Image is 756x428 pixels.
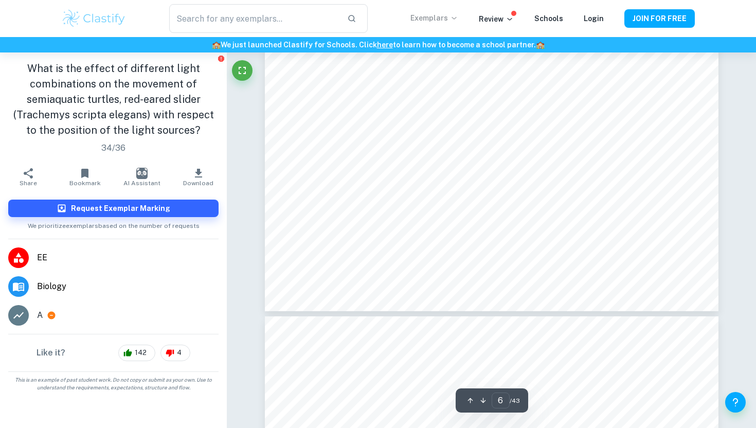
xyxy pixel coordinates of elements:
[28,217,200,230] span: We prioritize exemplars based on the number of requests
[129,348,152,358] span: 142
[118,345,155,361] div: 142
[8,200,219,217] button: Request Exemplar Marking
[725,392,746,413] button: Help and Feedback
[8,142,219,154] p: 34/36
[410,12,458,24] p: Exemplars
[4,376,223,391] span: This is an example of past student work. Do not copy or submit as your own. Use to understand the...
[377,41,393,49] a: here
[536,41,545,49] span: 🏫
[510,396,520,405] span: / 43
[8,61,219,138] h1: What is the effect of different light combinations on the movement of semiaquatic turtles, red-ea...
[232,60,253,81] button: Fullscreen
[20,180,37,187] span: Share
[534,14,563,23] a: Schools
[217,55,225,62] button: Report issue
[479,13,514,25] p: Review
[170,163,227,191] button: Download
[114,163,170,191] button: AI Assistant
[37,347,65,359] h6: Like it?
[2,39,754,50] h6: We just launched Clastify for Schools. Click to learn how to become a school partner.
[169,4,339,33] input: Search for any exemplars...
[183,180,213,187] span: Download
[212,41,221,49] span: 🏫
[69,180,101,187] span: Bookmark
[37,280,219,293] span: Biology
[57,163,113,191] button: Bookmark
[37,252,219,264] span: EE
[171,348,187,358] span: 4
[123,180,160,187] span: AI Assistant
[160,345,190,361] div: 4
[136,168,148,179] img: AI Assistant
[71,203,170,214] h6: Request Exemplar Marking
[624,9,695,28] button: JOIN FOR FREE
[61,8,127,29] img: Clastify logo
[584,14,604,23] a: Login
[37,309,43,322] p: A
